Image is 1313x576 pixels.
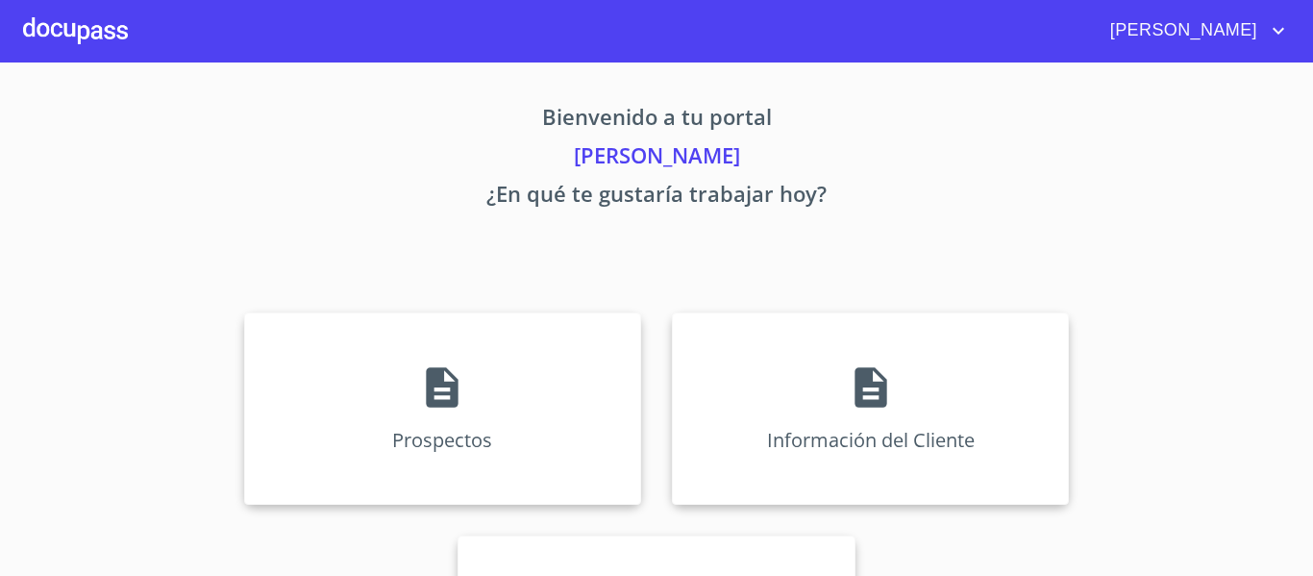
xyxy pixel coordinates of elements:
[1096,15,1290,46] button: account of current user
[64,101,1249,139] p: Bienvenido a tu portal
[767,427,975,453] p: Información del Cliente
[392,427,492,453] p: Prospectos
[64,178,1249,216] p: ¿En qué te gustaría trabajar hoy?
[1096,15,1267,46] span: [PERSON_NAME]
[64,139,1249,178] p: [PERSON_NAME]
